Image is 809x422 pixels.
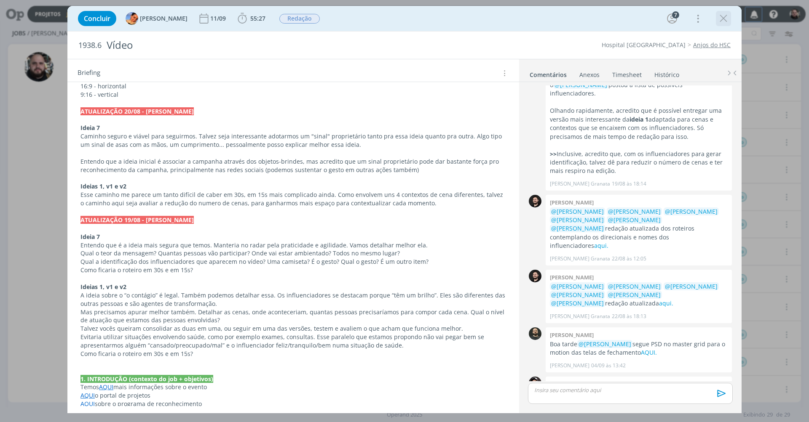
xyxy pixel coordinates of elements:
[550,106,728,141] p: Olhando rapidamente, acredito que é possível entregar uma versão mais interessante da adaptada pa...
[579,340,631,348] span: @[PERSON_NAME]
[654,67,680,79] a: Histórico
[551,224,604,232] span: @[PERSON_NAME]
[78,11,116,26] button: Concluir
[630,115,648,123] strong: ideia 1
[279,14,320,24] span: Redação
[99,383,113,391] a: AQUI
[80,124,100,132] strong: Ideia 7
[550,199,594,206] b: [PERSON_NAME]
[693,41,731,49] a: Anjos do HSC
[210,16,228,21] div: 11/09
[80,400,95,408] a: AQUI
[279,13,320,24] button: Redação
[80,257,506,266] p: Qual a identificação dos influenciadores que aparecem no vídeo? Uma camiseta? É o gesto? Qual o g...
[250,14,265,22] span: 55:27
[80,90,506,99] p: 9:16 - vertical
[550,150,557,158] strong: >>
[529,195,541,207] img: B
[665,207,718,215] span: @[PERSON_NAME]
[550,273,594,281] b: [PERSON_NAME]
[80,132,506,149] p: Caminho seguro e viável para seguirmos. Talvez seja interessante adotarmos um "sinal" proprietári...
[80,391,506,400] p: o portal de projetos
[550,255,610,263] p: [PERSON_NAME] Granata
[591,362,626,369] span: 04/09 às 13:42
[80,107,194,115] strong: ATUALIZAÇÃO 20/08 - [PERSON_NAME]
[665,12,679,25] button: 7
[550,340,728,357] p: Boa tarde segue PSD no master grid para o motion das telas de fechamento
[80,400,506,408] p: sobre o programa de reconhecimento
[550,331,594,339] b: [PERSON_NAME]
[103,35,455,56] div: Vídeo
[550,207,728,250] p: redação atualizada dos roteiros contemplando os direcionais e nomes dos influenciadores
[551,207,604,215] span: @[PERSON_NAME]
[612,67,642,79] a: Timesheet
[551,216,604,224] span: @[PERSON_NAME]
[579,71,600,79] div: Anexos
[602,41,686,49] a: Hospital [GEOGRAPHIC_DATA]
[236,12,268,25] button: 55:27
[551,299,604,307] span: @[PERSON_NAME]
[550,180,610,188] p: [PERSON_NAME] Granata
[126,12,188,25] button: L[PERSON_NAME]
[529,377,541,389] img: B
[80,233,100,241] strong: Ideia 7
[608,207,661,215] span: @[PERSON_NAME]
[659,299,673,307] a: aqui.
[612,180,646,188] span: 19/08 às 18:14
[608,291,661,299] span: @[PERSON_NAME]
[126,12,138,25] img: L
[80,182,126,190] strong: Ideias 1, v1 e v2
[550,313,610,320] p: [PERSON_NAME] Granata
[140,16,188,21] span: [PERSON_NAME]
[80,266,506,274] p: Como ficaria o roteiro em 30s e em 15s?
[608,216,661,224] span: @[PERSON_NAME]
[80,191,506,207] p: Esse caminho me parece um tanto difícil de caber em 30s, em 15s mais complicado ainda. Como envol...
[550,150,728,175] p: Inclusive, acredito que, com os influenciadores para gerar identificação, talvez dê para reduzir ...
[608,282,661,290] span: @[PERSON_NAME]
[80,241,506,249] p: Entendo que é a ideia mais segura que temos. Manteria no radar pela praticidade e agilidade. Vamo...
[80,157,506,174] p: Entendo que a ideia inicial é associar a campanha através dos objetos-brindes, mas acredito que u...
[80,249,506,257] p: Qual o teor da mensagem? Quantas pessoas vão participar? Onde vai estar ambientado? Todos no mesm...
[641,348,657,356] a: AQUI.
[612,313,646,320] span: 22/08 às 18:13
[80,283,126,291] strong: Ideias 1, v1 e v2
[551,282,604,290] span: @[PERSON_NAME]
[665,282,718,290] span: @[PERSON_NAME]
[67,6,742,413] div: dialog
[80,291,506,308] p: A ideia sobre o “o contágio” é legal. Também podemos detalhar essa. Os influenciadores se destaca...
[550,362,589,369] p: [PERSON_NAME]
[529,67,567,79] a: Comentários
[80,216,194,224] strong: ATUALIZAÇÃO 19/08 - [PERSON_NAME]
[550,282,728,308] p: redação atualizada
[80,391,95,399] a: AQUI
[529,270,541,282] img: B
[80,308,506,325] p: Mas precisamos apurar melhor também. Detalhar as cenas, onde aconteceriam, quantas pessoas precis...
[80,383,506,391] p: Temos mais informações sobre o evento
[80,350,506,358] p: Como ficaria o roteiro em 30s e em 15s?
[80,82,506,90] p: 16:9 - horizontal
[550,380,594,388] b: [PERSON_NAME]
[672,11,679,19] div: 7
[78,68,100,79] span: Briefing
[80,375,213,383] strong: 1. INTRODUÇÃO (contexto do job + objetivos)
[78,41,102,50] span: 1938.6
[80,324,506,333] p: Talvez vocês queiram consolidar as duas em uma, ou seguir em uma das versões, testem e avaliem o ...
[80,333,506,350] p: Evitaria utilizar situações envolvendo saúde, como por exemplo exames, consultas. Esse paralelo q...
[612,255,646,263] span: 22/08 às 12:05
[594,242,608,249] a: aqui.
[551,291,604,299] span: @[PERSON_NAME]
[529,327,541,340] img: P
[84,15,110,22] span: Concluir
